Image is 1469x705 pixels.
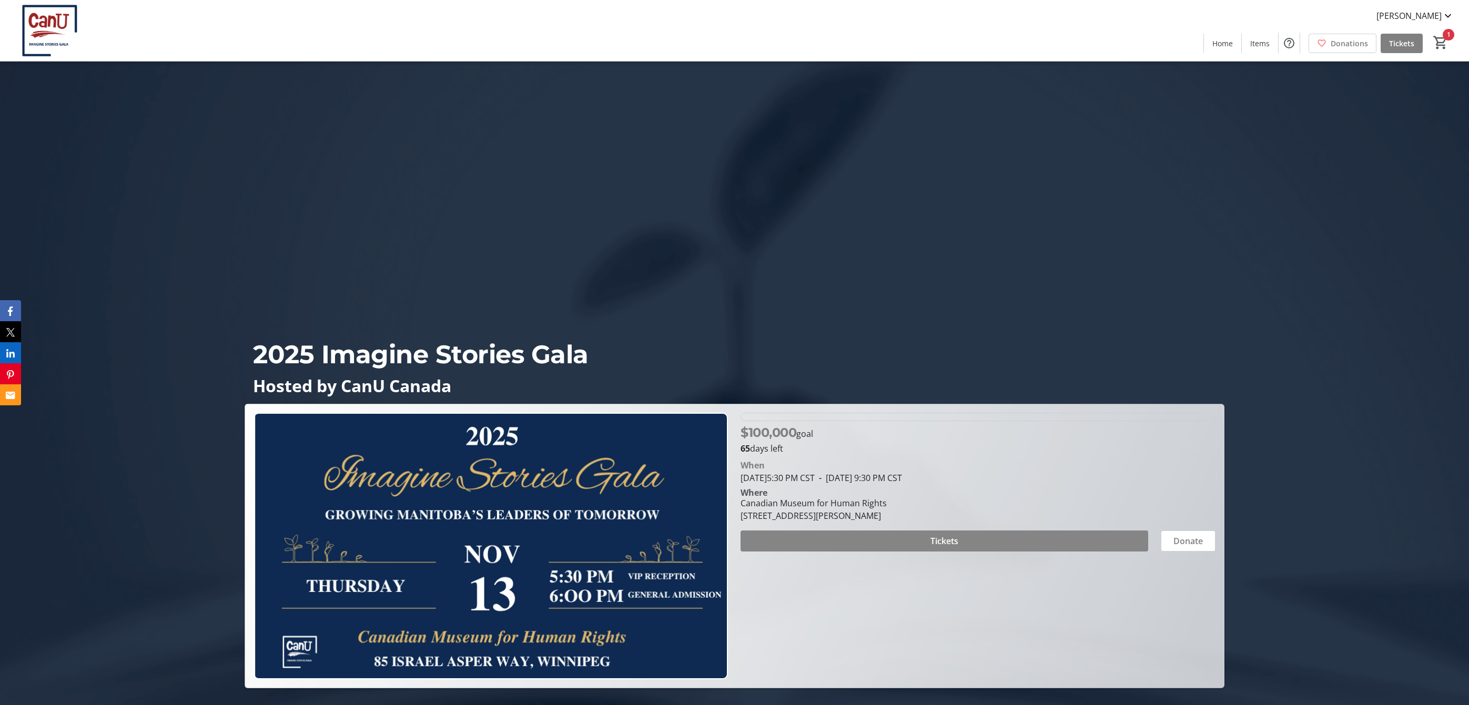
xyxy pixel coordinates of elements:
[254,413,728,679] img: Campaign CTA Media Photo
[741,443,750,454] span: 65
[741,413,1215,421] div: 0% of fundraising goal reached
[1389,38,1414,49] span: Tickets
[1368,7,1463,24] button: [PERSON_NAME]
[1431,33,1450,52] button: Cart
[741,459,765,472] div: When
[1161,530,1215,551] button: Donate
[741,425,796,440] span: $100,000
[253,339,589,370] span: 2025 Imagine Stories Gala
[741,442,1215,455] p: days left
[1309,34,1376,53] a: Donations
[1381,34,1423,53] a: Tickets
[1331,38,1368,49] span: Donations
[741,423,813,442] p: goal
[1173,535,1203,547] span: Donate
[741,472,815,484] span: [DATE] 5:30 PM CST
[1279,33,1300,54] button: Help
[930,535,958,547] span: Tickets
[6,4,100,57] img: CanU Canada's Logo
[741,497,887,509] div: Canadian Museum for Human Rights
[1204,34,1241,53] a: Home
[741,509,887,522] div: [STREET_ADDRESS][PERSON_NAME]
[815,472,826,484] span: -
[1250,38,1270,49] span: Items
[1212,38,1233,49] span: Home
[1242,34,1278,53] a: Items
[815,472,902,484] span: [DATE] 9:30 PM CST
[741,530,1148,551] button: Tickets
[741,488,767,497] div: Where
[1376,9,1442,22] span: [PERSON_NAME]
[253,376,1215,395] p: Hosted by CanU Canada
